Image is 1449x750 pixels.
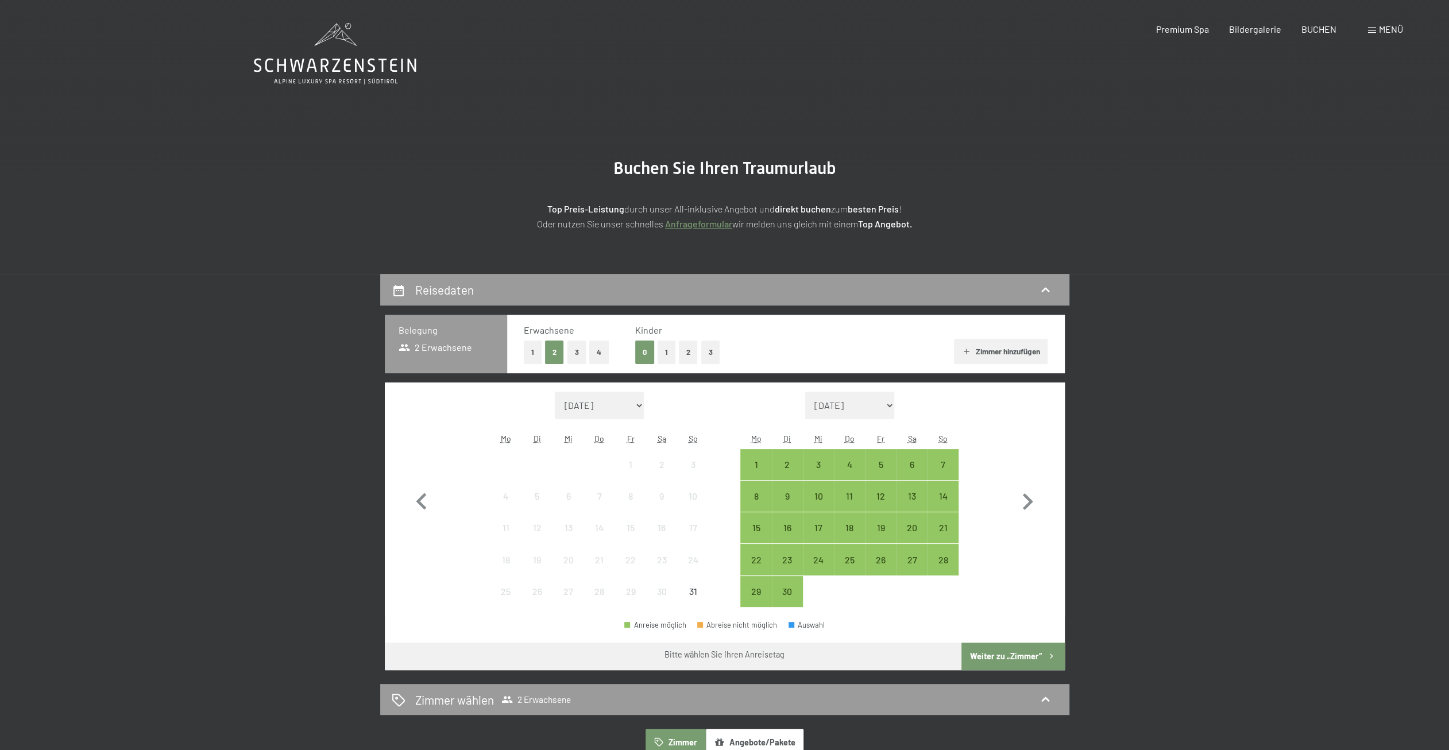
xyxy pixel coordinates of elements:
div: Mon Sep 01 2025 [740,449,771,480]
div: Anreise möglich [740,576,771,607]
div: Tue Sep 16 2025 [772,512,803,543]
div: Fri Sep 12 2025 [865,481,896,512]
div: 29 [741,587,770,616]
div: Wed Aug 13 2025 [552,512,584,543]
div: Anreise nicht möglich [584,512,615,543]
div: Anreise nicht möglich [646,544,677,575]
div: 14 [585,523,614,552]
div: Anreise nicht möglich [615,512,646,543]
div: Mon Aug 18 2025 [490,544,521,575]
div: 24 [678,555,707,584]
abbr: Dienstag [534,434,541,443]
div: Wed Aug 20 2025 [552,544,584,575]
div: 28 [929,555,957,584]
abbr: Mittwoch [814,434,822,443]
div: Sun Aug 24 2025 [677,544,708,575]
div: Anreise nicht möglich [584,576,615,607]
span: Bildergalerie [1229,24,1281,34]
div: Anreise möglich [740,544,771,575]
div: 18 [492,555,520,584]
div: 17 [678,523,707,552]
div: Anreise nicht möglich [490,512,521,543]
div: Thu Sep 25 2025 [834,544,865,575]
div: Sun Aug 10 2025 [677,481,708,512]
div: Fri Sep 26 2025 [865,544,896,575]
div: Thu Aug 28 2025 [584,576,615,607]
div: 22 [741,555,770,584]
button: Nächster Monat [1011,392,1044,608]
div: Anreise möglich [865,544,896,575]
div: 10 [804,492,833,520]
div: Anreise nicht möglich [552,512,584,543]
div: 11 [492,523,520,552]
div: Anreise nicht möglich [646,512,677,543]
div: Mon Aug 11 2025 [490,512,521,543]
div: Fri Aug 22 2025 [615,544,646,575]
button: Weiter zu „Zimmer“ [961,643,1064,670]
div: 27 [554,587,582,616]
div: Anreise nicht möglich [615,576,646,607]
div: 22 [616,555,645,584]
div: Anreise möglich [897,481,928,512]
div: Anreise möglich [624,621,686,629]
div: Wed Aug 27 2025 [552,576,584,607]
div: 7 [585,492,614,520]
span: Menü [1379,24,1403,34]
button: 4 [589,341,609,364]
div: Anreise möglich [772,481,803,512]
div: Anreise nicht möglich [552,576,584,607]
div: 13 [554,523,582,552]
div: Tue Sep 23 2025 [772,544,803,575]
div: 23 [773,555,802,584]
div: Anreise möglich [803,449,834,480]
button: 3 [701,341,720,364]
div: Tue Sep 02 2025 [772,449,803,480]
div: Tue Aug 19 2025 [521,544,552,575]
div: Sat Sep 27 2025 [897,544,928,575]
div: Sat Aug 02 2025 [646,449,677,480]
div: Anreise nicht möglich [521,544,552,575]
div: Mon Aug 25 2025 [490,576,521,607]
div: Sun Aug 03 2025 [677,449,708,480]
div: Wed Sep 17 2025 [803,512,834,543]
strong: Top Angebot. [858,218,912,229]
div: Wed Sep 03 2025 [803,449,834,480]
h2: Reisedaten [415,283,474,297]
div: Tue Sep 09 2025 [772,481,803,512]
h2: Zimmer wählen [415,691,494,708]
a: BUCHEN [1301,24,1336,34]
div: 9 [647,492,676,520]
div: Anreise möglich [928,481,959,512]
a: Premium Spa [1156,24,1208,34]
div: Anreise nicht möglich [646,481,677,512]
div: 8 [616,492,645,520]
div: Anreise möglich [803,544,834,575]
div: 18 [835,523,864,552]
div: Sun Sep 07 2025 [928,449,959,480]
div: Fri Aug 29 2025 [615,576,646,607]
div: Anreise nicht möglich [615,449,646,480]
div: 21 [929,523,957,552]
div: Sat Aug 16 2025 [646,512,677,543]
abbr: Donnerstag [594,434,604,443]
div: Thu Aug 14 2025 [584,512,615,543]
div: Sun Sep 14 2025 [928,481,959,512]
div: Anreise nicht möglich [521,481,552,512]
div: Anreise möglich [834,481,865,512]
span: 2 Erwachsene [399,341,473,354]
div: Anreise nicht möglich [552,481,584,512]
div: Mon Sep 08 2025 [740,481,771,512]
abbr: Sonntag [938,434,948,443]
div: Fri Sep 19 2025 [865,512,896,543]
a: Anfrageformular [665,218,732,229]
div: Anreise nicht möglich [521,576,552,607]
div: 15 [616,523,645,552]
div: 25 [835,555,864,584]
abbr: Sonntag [689,434,698,443]
abbr: Samstag [907,434,916,443]
div: Sun Sep 21 2025 [928,512,959,543]
button: 2 [679,341,698,364]
div: 4 [835,460,864,489]
div: Anreise nicht möglich [521,512,552,543]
